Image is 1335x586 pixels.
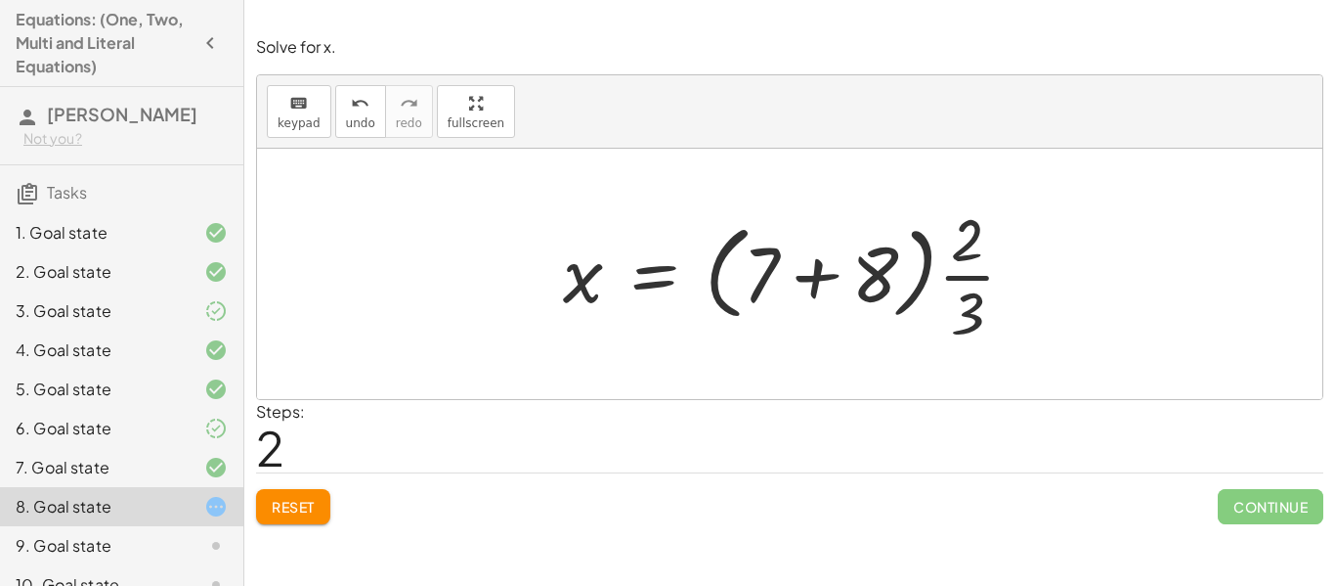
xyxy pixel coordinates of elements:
[256,418,284,477] span: 2
[16,534,173,558] div: 9. Goal state
[346,116,375,130] span: undo
[278,116,321,130] span: keypad
[351,92,369,115] i: undo
[16,378,173,401] div: 5. Goal state
[16,338,173,362] div: 4. Goal state
[400,92,418,115] i: redo
[385,85,433,138] button: redoredo
[16,456,173,479] div: 7. Goal state
[396,116,422,130] span: redo
[204,378,228,401] i: Task finished and correct.
[256,489,330,524] button: Reset
[204,338,228,362] i: Task finished and correct.
[204,456,228,479] i: Task finished and correct.
[204,260,228,284] i: Task finished and correct.
[267,85,331,138] button: keyboardkeypad
[204,495,228,518] i: Task started.
[256,36,1323,59] p: Solve for x.
[16,260,173,284] div: 2. Goal state
[448,116,504,130] span: fullscreen
[16,8,193,78] h4: Equations: (One, Two, Multi and Literal Equations)
[204,221,228,245] i: Task finished and correct.
[47,182,87,203] span: Tasks
[335,85,386,138] button: undoundo
[47,103,197,125] span: [PERSON_NAME]
[16,417,173,440] div: 6. Goal state
[437,85,515,138] button: fullscreen
[256,401,305,422] label: Steps:
[16,495,173,518] div: 8. Goal state
[204,299,228,323] i: Task finished and part of it marked as correct.
[23,129,228,149] div: Not you?
[204,534,228,558] i: Task not started.
[16,299,173,323] div: 3. Goal state
[289,92,308,115] i: keyboard
[204,417,228,440] i: Task finished and part of it marked as correct.
[272,498,315,516] span: Reset
[16,221,173,245] div: 1. Goal state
